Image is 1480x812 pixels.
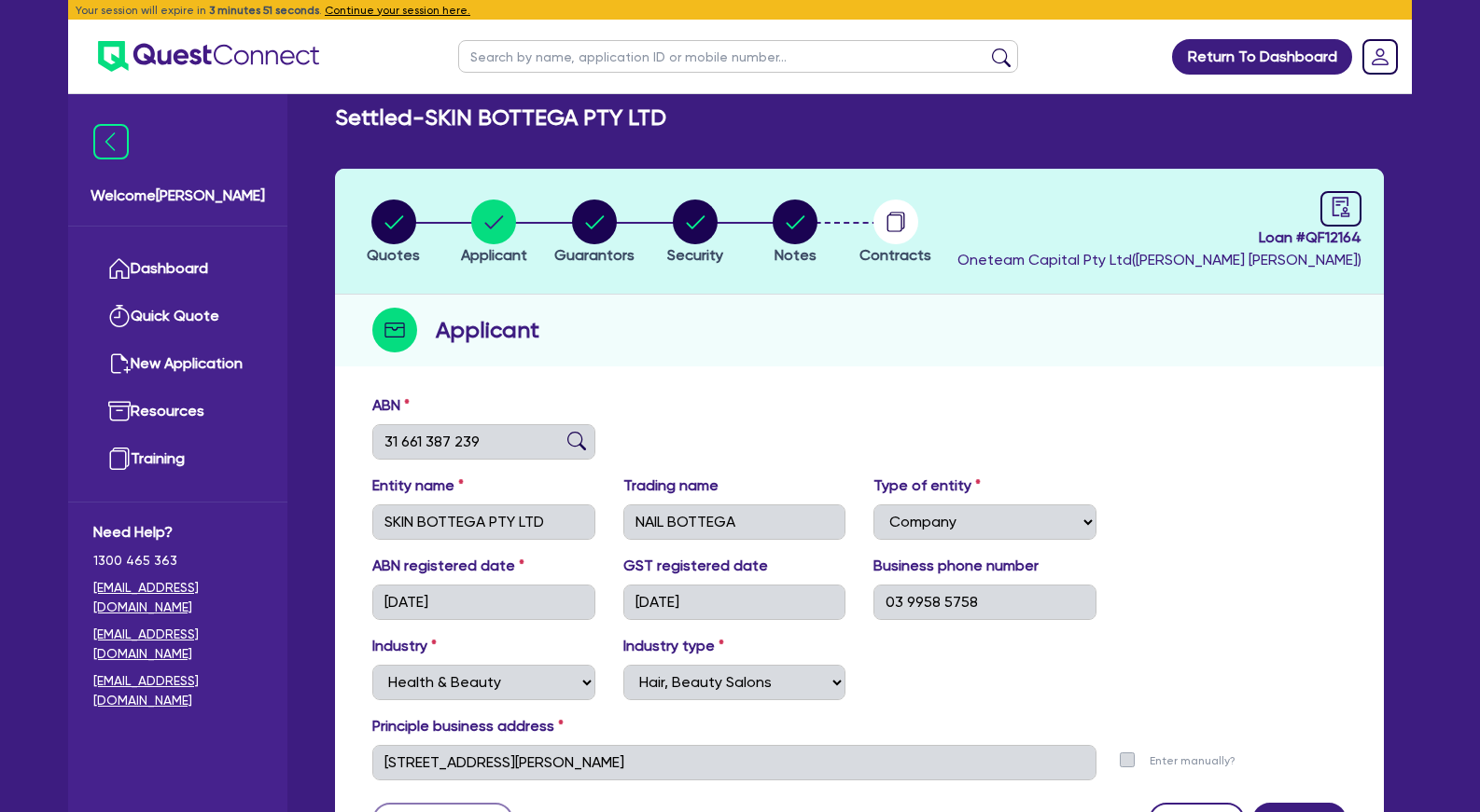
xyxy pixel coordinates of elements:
[567,432,586,450] img: abn-lookup icon
[372,475,464,497] label: Entity name
[873,555,1039,577] label: Business phone number
[108,400,131,422] img: resources
[775,246,817,264] span: Notes
[93,124,129,159] img: icon-menu-close
[209,4,319,17] span: 3 minutes 51 seconds
[1150,752,1236,770] label: Enter manually?
[93,388,262,435] a: Resources
[93,293,262,340] a: Quick Quote
[1356,33,1404,81] a: Dropdown toggle
[372,394,410,417] label: ABN
[108,352,131,375] img: new-application
[859,199,932,268] button: Contracts
[859,246,931,264] span: Contracts
[93,340,262,388] a: New Application
[623,555,768,577] label: GST registered date
[372,555,524,577] label: ABN registered date
[108,305,131,327] img: quick-quote
[957,227,1361,249] span: Loan # QF12164
[460,199,528,268] button: Applicant
[772,199,818,268] button: Notes
[667,246,723,264] span: Security
[554,246,635,264] span: Guarantors
[461,246,527,264] span: Applicant
[366,199,421,268] button: Quotes
[108,447,131,470] img: training
[91,185,265,207] span: Welcome [PERSON_NAME]
[873,475,981,497] label: Type of entity
[93,671,262,710] a: [EMAIL_ADDRESS][DOMAIN_NAME]
[553,199,635,268] button: Guarantors
[1172,39,1352,75] a: Return To Dashboard
[93,521,262,544] span: Need Help?
[325,2,470,19] button: Continue your session here.
[458,40,1018,73] input: Search by name, application ID or mobile number...
[367,246,420,264] span: Quotes
[623,635,724,657] label: Industry type
[93,245,262,293] a: Dashboard
[335,104,666,131] h2: Settled - SKIN BOTTEGA PTY LTD
[93,625,262,664] a: [EMAIL_ADDRESS][DOMAIN_NAME]
[372,635,437,657] label: Industry
[372,585,595,620] input: DD / MM / YYYY
[93,551,262,571] span: 1300 465 363
[957,251,1361,268] span: Oneteam Capital Pty Ltd ( [PERSON_NAME] [PERSON_NAME] )
[1331,197,1351,217] span: audit
[436,313,539,347] h2: Applicant
[93,435,262,483] a: Training
[623,475,719,497] label: Trading name
[666,199,724,268] button: Security
[98,41,319,72] img: quest-connect-logo-blue
[93,578,262,617] a: [EMAIL_ADDRESS][DOMAIN_NAME]
[372,715,564,737] label: Principle business address
[372,308,417,352] img: step-icon
[623,585,846,620] input: DD / MM / YYYY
